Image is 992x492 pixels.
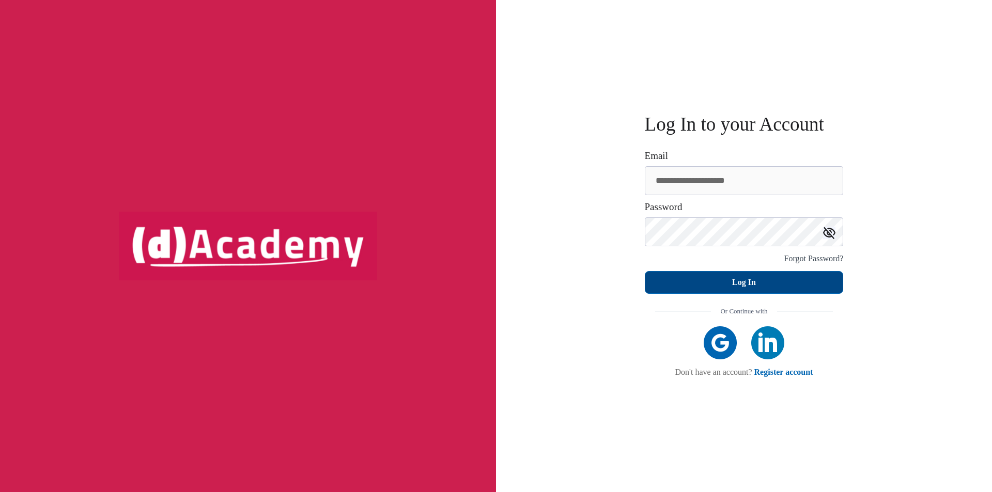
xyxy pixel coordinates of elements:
img: line [655,311,711,312]
img: google icon [704,326,737,359]
button: Log In [645,271,844,294]
img: linkedIn icon [751,326,784,359]
img: logo [119,212,377,280]
img: icon [823,227,835,239]
img: line [777,311,833,312]
span: Or Continue with [720,304,767,319]
label: Email [645,151,668,161]
h3: Log In to your Account [645,116,844,133]
div: Log In [732,275,756,290]
div: Don't have an account? [655,367,833,377]
div: Forgot Password? [784,251,844,266]
a: Register account [754,368,813,376]
label: Password [645,202,683,212]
